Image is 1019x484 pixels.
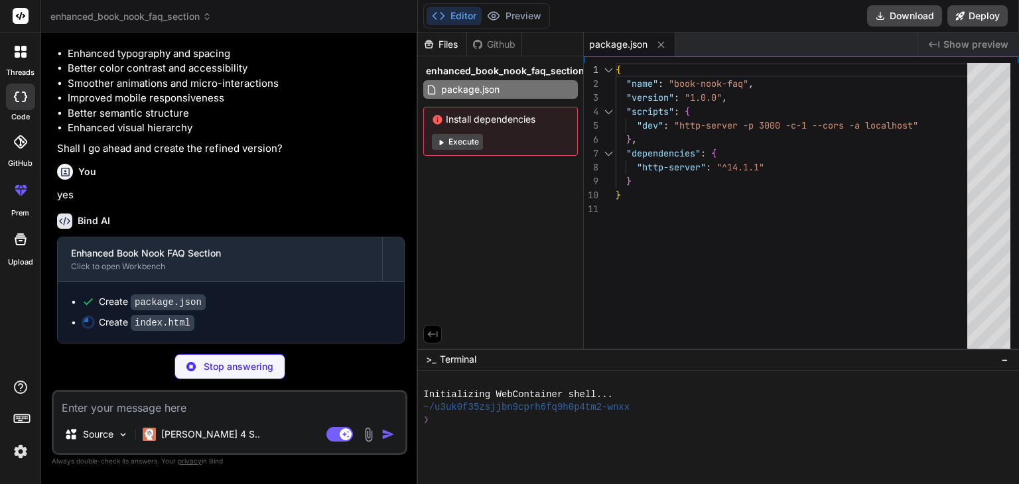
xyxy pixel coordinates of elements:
button: Preview [482,7,547,25]
div: 6 [584,133,598,147]
span: package.json [440,82,501,97]
span: { [711,147,716,159]
span: } [626,175,632,187]
span: "http-server -p 3000 -c-1 --cors -a localhost" [674,119,918,131]
div: 5 [584,119,598,133]
div: Click to collapse the range. [600,105,617,119]
img: settings [9,440,32,463]
span: ❯ [423,414,430,426]
div: 1 [584,63,598,77]
img: icon [381,428,395,441]
span: : [701,147,706,159]
img: Pick Models [117,429,129,440]
span: enhanced_book_nook_faq_section [426,64,584,78]
span: privacy [178,457,202,465]
div: Click to collapse the range. [600,63,617,77]
p: Stop answering [204,360,273,373]
button: Enhanced Book Nook FAQ SectionClick to open Workbench [58,237,382,281]
p: Source [83,428,113,441]
button: − [998,349,1011,370]
div: 3 [584,91,598,105]
button: Deploy [947,5,1008,27]
p: Always double-check its answers. Your in Bind [52,455,407,467]
p: yes [57,188,405,203]
span: ~/u3uk0f35zsjjbn9cprh6fq9h0p4tm2-wnxx [423,401,630,414]
span: } [626,133,632,145]
div: Click to open Workbench [71,261,369,272]
span: : [706,161,711,173]
span: package.json [589,38,647,51]
label: prem [11,208,29,219]
img: Claude 4 Sonnet [143,428,156,441]
div: Enhanced Book Nook FAQ Section [71,247,369,260]
span: "http-server" [637,161,706,173]
li: Enhanced visual hierarchy [68,121,405,136]
button: Editor [427,7,482,25]
span: "version" [626,91,674,103]
li: Improved mobile responsiveness [68,91,405,106]
div: Files [418,38,466,51]
span: : [674,91,679,103]
button: Download [867,5,942,27]
span: Terminal [440,353,476,366]
span: enhanced_book_nook_faq_section [50,10,212,23]
li: Enhanced typography and spacing [68,46,405,62]
span: "dependencies" [626,147,701,159]
button: Execute [432,134,483,150]
label: code [11,111,30,123]
span: Initializing WebContainer shell... [423,389,613,401]
div: 2 [584,77,598,91]
span: "scripts" [626,105,674,117]
div: 11 [584,202,598,216]
span: { [616,64,621,76]
span: Install dependencies [432,113,569,126]
span: , [632,133,637,145]
span: : [674,105,679,117]
li: Better semantic structure [68,106,405,121]
img: attachment [361,427,376,442]
div: 4 [584,105,598,119]
span: >_ [426,353,436,366]
label: threads [6,67,34,78]
span: , [722,91,727,103]
label: Upload [8,257,33,268]
div: 9 [584,174,598,188]
p: [PERSON_NAME] 4 S.. [161,428,260,441]
span: } [616,189,621,201]
code: index.html [131,315,194,331]
div: Create [99,295,206,309]
div: Github [467,38,521,51]
span: "^14.1.1" [716,161,764,173]
span: − [1001,353,1008,366]
div: 8 [584,160,598,174]
li: Smoother animations and micro-interactions [68,76,405,91]
code: package.json [131,294,206,310]
span: { [685,105,690,117]
h6: You [78,165,96,178]
span: "dev" [637,119,663,131]
span: Show preview [943,38,1008,51]
li: Better color contrast and accessibility [68,61,405,76]
div: Create [99,316,194,330]
label: GitHub [8,158,33,169]
span: "name" [626,78,658,90]
div: 10 [584,188,598,202]
span: "book-nook-faq" [669,78,748,90]
p: Shall I go ahead and create the refined version? [57,141,405,156]
span: : [658,78,663,90]
div: 7 [584,147,598,160]
div: Click to collapse the range. [600,147,617,160]
span: , [748,78,754,90]
h6: Bind AI [78,214,110,227]
span: "1.0.0" [685,91,722,103]
span: : [663,119,669,131]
